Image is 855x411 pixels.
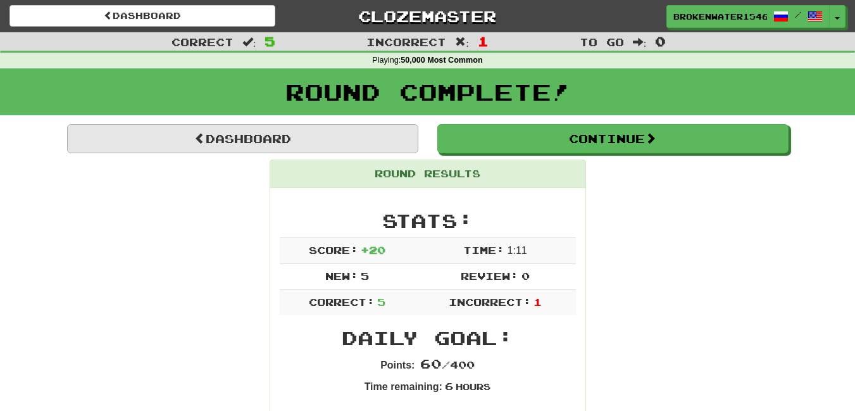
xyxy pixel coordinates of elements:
[309,296,375,308] span: Correct:
[4,79,851,104] h1: Round Complete!
[280,210,576,231] h2: Stats:
[420,356,442,371] span: 60
[655,34,666,49] span: 0
[361,244,385,256] span: + 20
[377,296,385,308] span: 5
[420,358,475,370] span: / 400
[437,124,789,153] button: Continue
[309,244,358,256] span: Score:
[280,327,576,348] h2: Daily Goal:
[478,34,489,49] span: 1
[455,37,469,47] span: :
[67,124,418,153] a: Dashboard
[265,34,275,49] span: 5
[463,244,504,256] span: Time:
[673,11,767,22] span: BrokenWater1546
[270,160,585,188] div: Round Results
[380,360,415,370] strong: Points:
[795,10,801,19] span: /
[366,35,446,48] span: Incorrect
[580,35,624,48] span: To go
[456,381,490,392] small: Hours
[633,37,647,47] span: :
[445,380,453,392] span: 6
[461,270,518,282] span: Review:
[534,296,542,308] span: 1
[172,35,234,48] span: Correct
[508,245,527,256] span: 1 : 11
[449,296,531,308] span: Incorrect:
[365,381,442,392] strong: Time remaining:
[325,270,358,282] span: New:
[361,270,369,282] span: 5
[401,56,482,65] strong: 50,000 Most Common
[294,5,560,27] a: Clozemaster
[666,5,830,28] a: BrokenWater1546 /
[521,270,530,282] span: 0
[242,37,256,47] span: :
[9,5,275,27] a: Dashboard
